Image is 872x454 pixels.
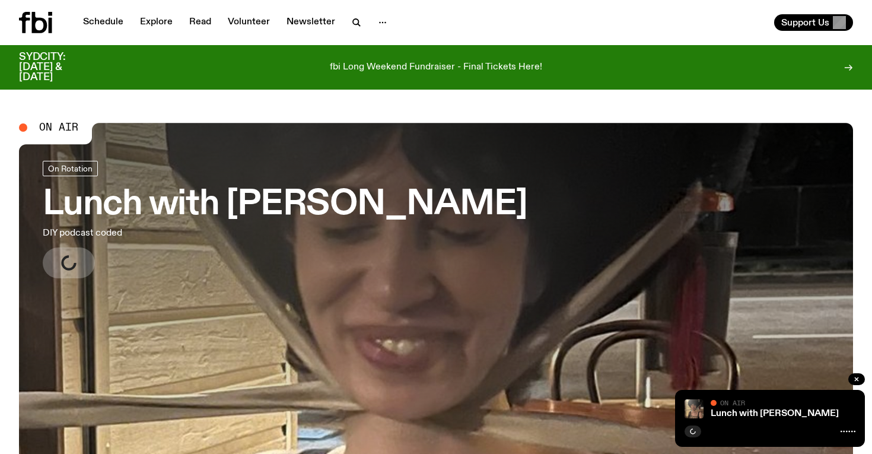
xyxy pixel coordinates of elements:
a: Volunteer [221,14,277,31]
a: On Rotation [43,161,98,176]
p: DIY podcast coded [43,226,346,240]
a: Lunch with [PERSON_NAME]DIY podcast coded [43,161,527,278]
h3: SYDCITY: [DATE] & [DATE] [19,52,95,82]
p: fbi Long Weekend Fundraiser - Final Tickets Here! [330,62,542,73]
a: Newsletter [279,14,342,31]
a: Explore [133,14,180,31]
a: Read [182,14,218,31]
h3: Lunch with [PERSON_NAME] [43,188,527,221]
a: Lunch with [PERSON_NAME] [711,409,839,418]
span: Support Us [781,17,829,28]
span: On Air [39,122,78,133]
span: On Air [720,399,745,407]
a: Schedule [76,14,131,31]
button: Support Us [774,14,853,31]
span: On Rotation [48,164,93,173]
